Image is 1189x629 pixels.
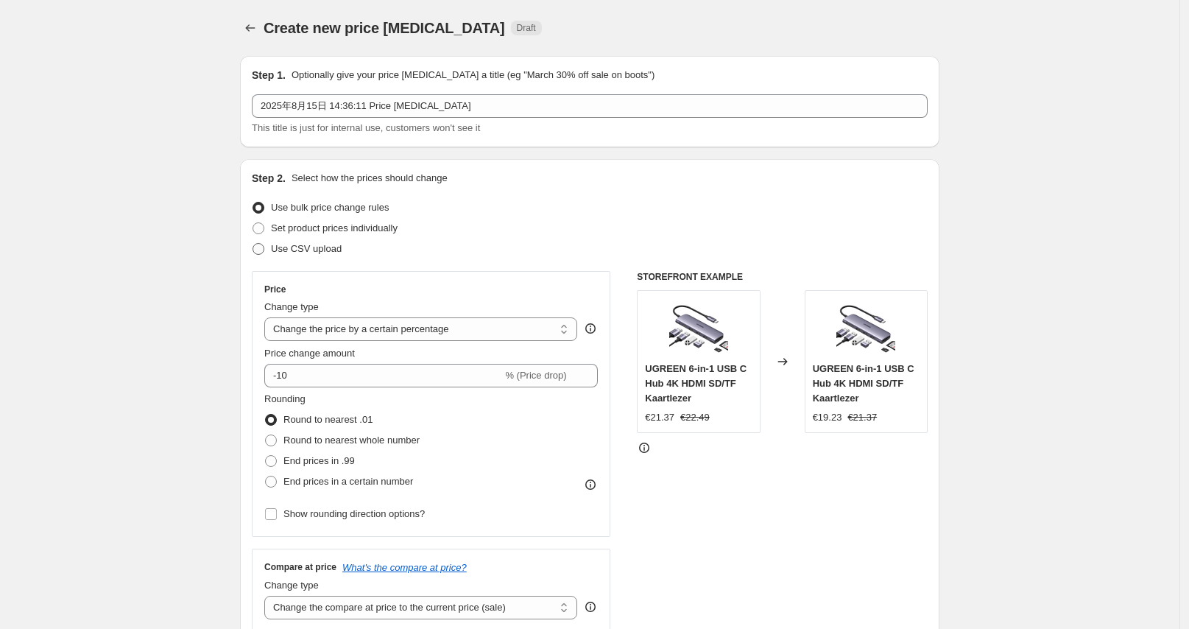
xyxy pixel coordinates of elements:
[283,476,413,487] span: End prices in a certain number
[252,122,480,133] span: This title is just for internal use, customers won't see it
[252,68,286,82] h2: Step 1.
[264,580,319,591] span: Change type
[264,20,505,36] span: Create new price [MEDICAL_DATA]
[252,171,286,186] h2: Step 2.
[283,414,373,425] span: Round to nearest .01
[342,562,467,573] button: What's the compare at price?
[292,68,655,82] p: Optionally give your price [MEDICAL_DATA] a title (eg "March 30% off sale on boots")
[645,410,674,425] div: €21.37
[264,393,306,404] span: Rounding
[517,22,536,34] span: Draft
[583,321,598,336] div: help
[283,435,420,446] span: Round to nearest whole number
[847,410,877,425] strike: €21.37
[283,455,355,466] span: End prices in .99
[252,94,928,118] input: 30% off holiday sale
[264,284,286,295] h3: Price
[240,18,261,38] button: Price change jobs
[292,171,448,186] p: Select how the prices should change
[669,298,728,357] img: ugreen-6-in-1-usb-c-hub-4k-hdmi-sdtf-kaartlezer-662552_80x.png
[264,301,319,312] span: Change type
[283,508,425,519] span: Show rounding direction options?
[271,243,342,254] span: Use CSV upload
[637,271,928,283] h6: STOREFRONT EXAMPLE
[271,202,389,213] span: Use bulk price change rules
[264,348,355,359] span: Price change amount
[583,600,598,614] div: help
[813,363,914,404] span: UGREEN 6-in-1 USB C Hub 4K HDMI SD/TF Kaartlezer
[264,561,336,573] h3: Compare at price
[505,370,566,381] span: % (Price drop)
[271,222,398,233] span: Set product prices individually
[645,363,747,404] span: UGREEN 6-in-1 USB C Hub 4K HDMI SD/TF Kaartlezer
[264,364,502,387] input: -15
[836,298,895,357] img: ugreen-6-in-1-usb-c-hub-4k-hdmi-sdtf-kaartlezer-662552_80x.png
[680,410,710,425] strike: €22.49
[813,410,842,425] div: €19.23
